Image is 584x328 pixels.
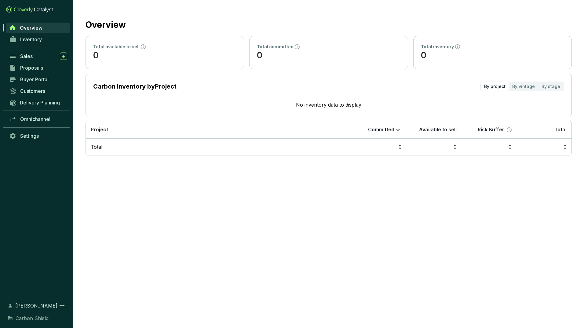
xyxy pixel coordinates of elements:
span: Carbon Shield [16,315,49,322]
a: Customers [6,86,70,96]
p: Total committed [257,44,294,50]
p: Carbon Inventory by Project [93,82,177,91]
td: Total [86,139,352,155]
h2: Overview [86,18,126,31]
p: Risk Buffer [478,126,504,133]
span: Buyer Portal [20,76,49,82]
p: Total inventory [421,44,454,50]
span: Inventory [20,36,42,42]
td: 0 [516,139,571,155]
span: Settings [20,133,39,139]
a: Buyer Portal [6,74,70,85]
td: 0 [407,139,462,155]
p: 0 [257,50,400,61]
a: Overview [6,23,70,33]
p: Total available to sell [93,44,140,50]
a: Inventory [6,34,70,45]
span: [PERSON_NAME] [15,302,57,309]
span: Proposals [20,65,43,71]
span: Overview [20,25,42,31]
div: By stage [538,82,564,91]
a: Omnichannel [6,114,70,124]
p: 0 [93,50,236,61]
th: Project [86,121,352,139]
span: Sales [20,53,33,59]
div: segmented control [480,82,564,91]
p: 0 [421,50,564,61]
th: Available to sell [407,121,462,139]
span: Omnichannel [20,116,50,122]
th: Total [516,121,571,139]
td: 0 [352,139,407,155]
span: Delivery Planning [20,100,60,106]
p: No inventory data to display [93,101,564,108]
a: Delivery Planning [6,97,70,108]
div: By vintage [509,82,538,91]
span: Customers [20,88,45,94]
a: Proposals [6,63,70,73]
p: Committed [368,126,394,133]
td: 0 [462,139,516,155]
div: By project [481,82,509,91]
a: Sales [6,51,70,61]
a: Settings [6,131,70,141]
